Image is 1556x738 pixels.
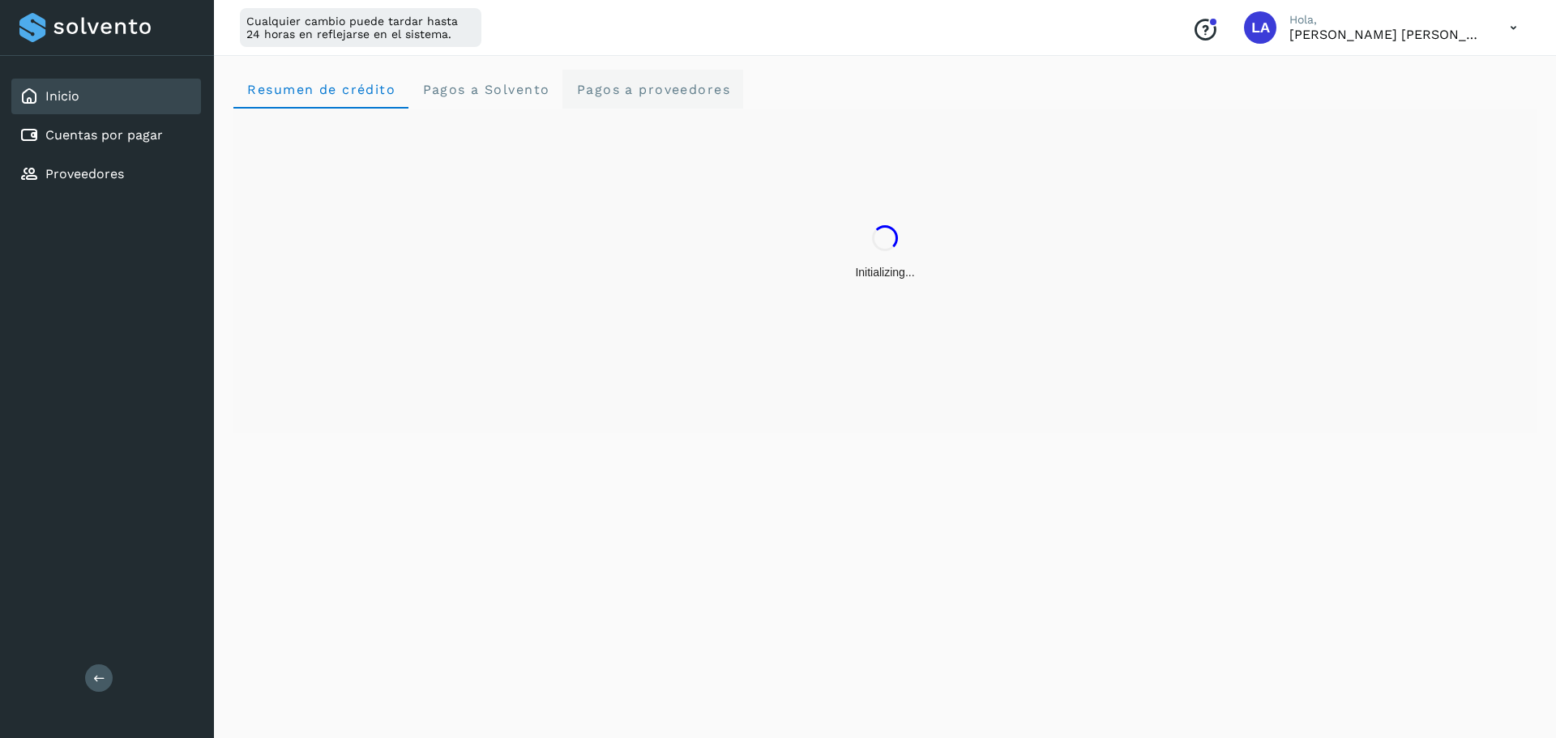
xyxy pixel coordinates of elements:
a: Proveedores [45,166,124,181]
p: Hola, [1289,13,1484,27]
div: Proveedores [11,156,201,192]
span: Pagos a Solvento [421,82,549,97]
span: Pagos a proveedores [575,82,730,97]
p: Luis Alfonso García Lugo [1289,27,1484,42]
div: Cualquier cambio puede tardar hasta 24 horas en reflejarse en el sistema. [240,8,481,47]
a: Cuentas por pagar [45,127,163,143]
span: Resumen de crédito [246,82,395,97]
a: Inicio [45,88,79,104]
div: Inicio [11,79,201,114]
div: Cuentas por pagar [11,117,201,153]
